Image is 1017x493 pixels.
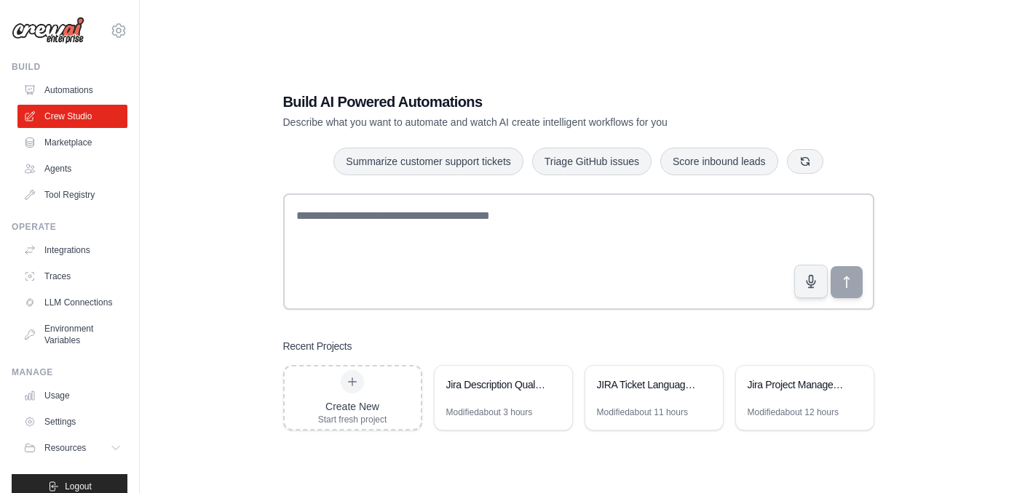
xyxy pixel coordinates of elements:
[532,148,652,175] button: Triage GitHub issues
[318,414,387,425] div: Start fresh project
[12,366,127,378] div: Manage
[17,131,127,154] a: Marketplace
[333,148,523,175] button: Summarize customer support tickets
[787,149,823,174] button: Get new suggestions
[283,92,772,112] h1: Build AI Powered Automations
[17,436,127,460] button: Resources
[12,221,127,233] div: Operate
[17,291,127,314] a: LLM Connections
[446,406,533,418] div: Modified about 3 hours
[12,17,84,44] img: Logo
[283,339,352,353] h3: Recent Projects
[17,157,127,180] a: Agents
[17,239,127,262] a: Integrations
[597,377,697,392] div: JIRA Ticket Language Quality Checker
[748,406,839,418] div: Modified about 12 hours
[17,410,127,433] a: Settings
[17,79,127,102] a: Automations
[660,148,778,175] button: Score inbound leads
[17,105,127,128] a: Crew Studio
[17,265,127,288] a: Traces
[17,384,127,407] a: Usage
[794,265,828,298] button: Click to speak your automation idea
[17,317,127,352] a: Environment Variables
[318,399,387,414] div: Create New
[283,115,772,129] p: Describe what you want to automate and watch AI create intelligent workflows for you
[65,481,92,492] span: Logout
[748,377,847,392] div: Jira Project Management Automation
[446,377,546,392] div: Jira Description Quality Analyzer
[12,61,127,73] div: Build
[597,406,688,418] div: Modified about 11 hours
[944,423,1017,493] iframe: Chat Widget
[44,442,86,454] span: Resources
[17,183,127,207] a: Tool Registry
